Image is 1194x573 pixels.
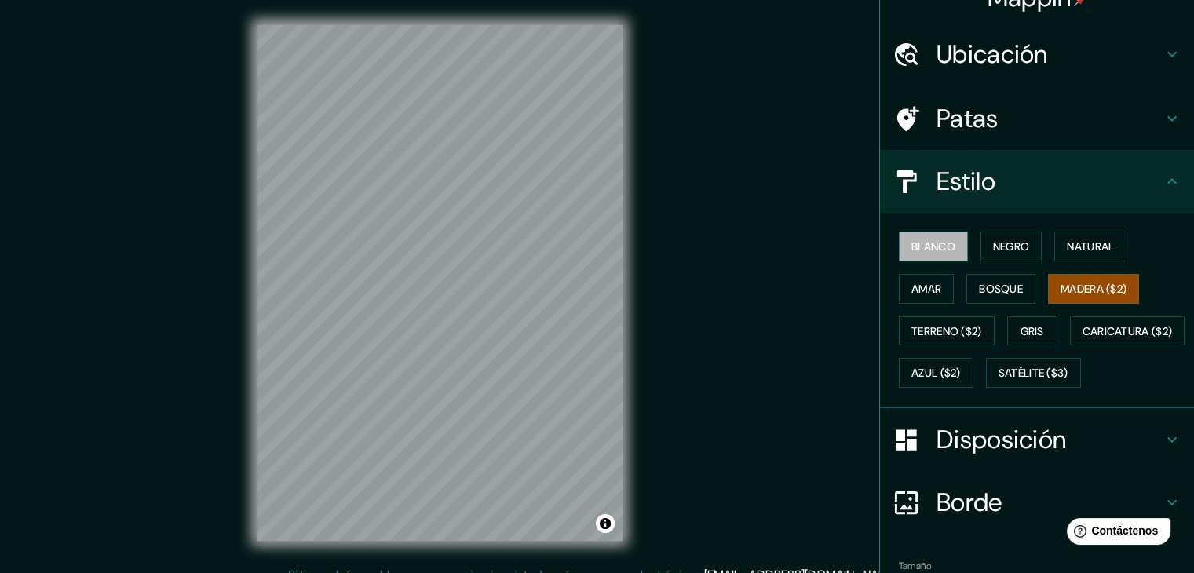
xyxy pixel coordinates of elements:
[899,358,973,388] button: Azul ($2)
[993,239,1030,254] font: Negro
[979,282,1023,296] font: Bosque
[911,282,941,296] font: Amar
[1007,316,1057,346] button: Gris
[257,25,623,541] canvas: Mapa
[1048,274,1139,304] button: Madera ($2)
[1061,282,1126,296] font: Madera ($2)
[880,471,1194,534] div: Borde
[596,514,615,533] button: Activar o desactivar atribución
[1054,232,1126,261] button: Natural
[937,165,995,198] font: Estilo
[880,87,1194,150] div: Patas
[1083,324,1173,338] font: Caricatura ($2)
[937,102,999,135] font: Patas
[880,23,1194,86] div: Ubicación
[937,38,1048,71] font: Ubicación
[899,232,968,261] button: Blanco
[986,358,1081,388] button: Satélite ($3)
[899,274,954,304] button: Amar
[966,274,1035,304] button: Bosque
[937,486,1002,519] font: Borde
[911,239,955,254] font: Blanco
[899,560,931,572] font: Tamaño
[1021,324,1044,338] font: Gris
[899,316,995,346] button: Terreno ($2)
[1067,239,1114,254] font: Natural
[999,367,1068,381] font: Satélite ($3)
[1070,316,1185,346] button: Caricatura ($2)
[911,367,961,381] font: Azul ($2)
[880,408,1194,471] div: Disposición
[937,423,1066,456] font: Disposición
[1054,512,1177,556] iframe: Lanzador de widgets de ayuda
[880,150,1194,213] div: Estilo
[911,324,982,338] font: Terreno ($2)
[980,232,1042,261] button: Negro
